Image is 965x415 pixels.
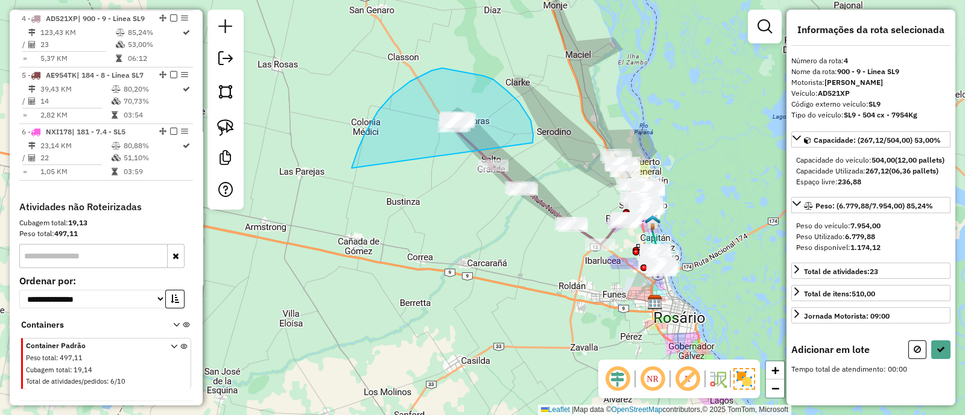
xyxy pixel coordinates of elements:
[127,27,182,39] td: 85,24%
[895,155,944,164] strong: (12,00 pallets)
[116,55,122,62] i: Tempo total em rota
[72,127,125,136] span: | 181 - 7.4 - SL5
[771,363,779,378] span: +
[638,364,667,393] span: Ocultar NR
[572,405,574,414] span: |
[60,354,83,362] span: 497,11
[123,109,182,121] td: 03:54
[183,29,190,36] i: Rota otimizada
[796,242,946,253] div: Peso disponível:
[804,267,878,276] span: Total de atividades:
[56,354,58,362] span: :
[40,27,115,39] td: 123,43 KM
[123,95,182,107] td: 70,73%
[26,340,156,351] span: Container Padrão
[28,98,36,105] i: Total de Atividades
[844,56,848,65] strong: 4
[40,140,111,152] td: 23,14 KM
[804,289,875,299] div: Total de itens:
[183,142,190,149] i: Rota otimizada
[28,142,36,149] i: Distância Total
[170,128,177,135] em: Finalizar rota
[791,131,951,148] a: Capacidade: (267,12/504,00) 53,00%
[112,168,118,175] i: Tempo total em rota
[127,52,182,64] td: 06:12
[22,39,28,51] td: /
[28,86,36,93] i: Distância Total
[870,267,878,276] strong: 23
[642,249,672,261] div: Atividade não roteirizada - Meier Elsa Marcela
[26,366,70,374] span: Cubagem total
[165,290,185,308] button: Ordem crescente
[791,216,951,258] div: Peso: (6.779,88/7.954,00) 85,24%
[181,128,188,135] em: Opções
[640,246,670,258] div: Atividade não roteirizada - GONZALEZ LEONAR
[791,110,951,120] div: Tipo do veículo:
[159,128,166,135] em: Alterar sequência das rotas
[640,244,670,256] div: Atividade não roteirizada - PIGNATELLI NICOLAS MAXIMILIANO
[123,83,182,95] td: 80,20%
[641,245,671,257] div: Atividade não roteirizada - RIVAS JUAN JESUS
[673,364,702,393] span: Exibir rótulo
[889,166,938,175] strong: (06,36 pallets)
[22,14,145,23] span: 4 -
[68,218,87,227] strong: 19,13
[733,368,755,390] img: Exibir/Ocultar setores
[791,150,951,192] div: Capacidade: (267,12/504,00) 53,00%
[814,136,941,145] span: Capacidade: (267,12/504,00) 53,00%
[74,366,92,374] span: 19,14
[181,71,188,78] em: Opções
[796,155,946,166] div: Capacidade do veículo:
[170,14,177,22] em: Finalizar rota
[852,289,875,298] strong: 510,00
[791,77,951,88] div: Motorista:
[46,70,77,80] span: AE954TK
[26,377,107,385] span: Total de atividades/pedidos
[217,119,234,136] img: Selecionar atividades - laço
[541,405,570,414] a: Leaflet
[26,354,56,362] span: Peso total
[19,201,193,213] h4: Atividades não Roteirizadas
[112,98,121,105] i: % de utilização da cubagem
[585,239,615,251] div: Atividade não roteirizada - ALCARAZ MARIA LOURDES
[791,99,951,110] div: Código externo veículo:
[753,14,777,39] a: Exibir filtros
[217,83,234,100] img: Selecionar atividades - polígono
[445,114,475,126] div: Atividade não roteirizada - OCAMPO JULIAN
[845,232,875,241] strong: 6.779,88
[70,366,72,374] span: :
[214,14,238,42] a: Nova sessão e pesquisa
[159,14,166,22] em: Alterar sequência das rotas
[21,319,157,331] span: Containers
[159,71,166,78] em: Alterar sequência das rotas
[908,340,926,359] button: Cancelar (ESC)
[931,340,951,359] button: Confirmar
[766,361,784,379] a: Zoom in
[54,229,78,238] strong: 497,11
[796,176,946,187] div: Espaço livre:
[818,89,850,98] strong: AD521XP
[838,177,861,186] strong: 236,88
[112,111,118,119] i: Tempo total em rota
[214,46,238,73] a: Exportar sessão
[112,86,121,93] i: % de utilização do peso
[771,381,779,396] span: −
[110,377,125,385] span: 6/10
[116,41,125,48] i: % de utilização da cubagem
[850,243,881,252] strong: 1.174,12
[22,152,28,164] td: /
[868,99,881,108] strong: SL9
[791,364,907,373] span: Tempo total de atendimento: 00:00
[865,166,889,175] strong: 267,12
[183,86,190,93] i: Rota otimizada
[791,88,951,99] div: Veículo:
[791,344,870,355] h4: Adicionar em lote
[804,311,890,322] div: Jornada Motorista: 09:00
[22,52,28,64] td: =
[796,231,946,242] div: Peso Utilizado:
[46,14,78,23] span: AD521XP
[19,273,193,288] label: Ordenar por:
[837,67,899,76] strong: 900 - 9 - Linea SL9
[872,155,895,164] strong: 504,00
[791,263,951,279] a: Total de atividades:23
